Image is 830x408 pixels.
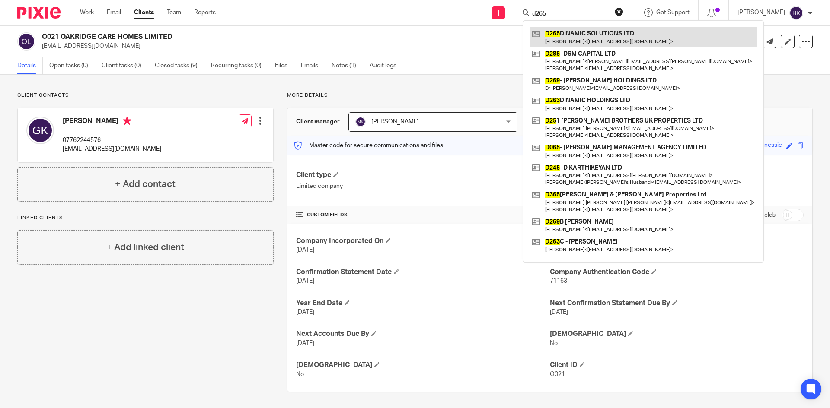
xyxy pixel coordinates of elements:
span: [PERSON_NAME] [371,119,419,125]
a: Closed tasks (9) [155,57,204,74]
h4: [DEMOGRAPHIC_DATA] [296,361,550,370]
p: Client contacts [17,92,274,99]
span: No [550,340,558,346]
a: Client tasks (0) [102,57,148,74]
p: Linked clients [17,215,274,221]
h4: CUSTOM FIELDS [296,212,550,218]
span: No [296,371,304,377]
h4: Confirmation Statement Date [296,268,550,277]
p: Master code for secure communications and files [294,141,443,150]
a: Files [275,57,294,74]
a: Audit logs [370,57,403,74]
a: Work [80,8,94,17]
p: 07762244576 [63,136,161,145]
span: [DATE] [550,309,568,315]
a: Notes (1) [332,57,363,74]
h4: Company Authentication Code [550,268,804,277]
img: svg%3E [17,32,35,51]
span: 71163 [550,278,567,284]
img: svg%3E [355,117,366,127]
p: [EMAIL_ADDRESS][DOMAIN_NAME] [42,42,695,51]
h4: [DEMOGRAPHIC_DATA] [550,329,804,338]
a: Email [107,8,121,17]
p: [PERSON_NAME] [737,8,785,17]
a: Details [17,57,43,74]
img: Pixie [17,7,61,19]
h4: Year End Date [296,299,550,308]
h2: O021 OAKRIDGE CARE HOMES LIMITED [42,32,565,41]
a: Open tasks (0) [49,57,95,74]
button: Clear [615,7,623,16]
span: [DATE] [296,340,314,346]
h4: Client ID [550,361,804,370]
img: svg%3E [789,6,803,20]
p: [EMAIL_ADDRESS][DOMAIN_NAME] [63,145,161,153]
h4: Company Incorporated On [296,237,550,246]
i: Primary [123,117,131,125]
a: Recurring tasks (0) [211,57,268,74]
a: Team [167,8,181,17]
span: [DATE] [296,309,314,315]
img: svg%3E [26,117,54,144]
span: O021 [550,371,565,377]
a: Reports [194,8,216,17]
span: [DATE] [296,247,314,253]
h4: Next Accounts Due By [296,329,550,338]
h4: + Add contact [115,177,176,191]
h4: [PERSON_NAME] [63,117,161,127]
input: Search [531,10,609,18]
a: Emails [301,57,325,74]
p: More details [287,92,813,99]
h4: Next Confirmation Statement Due By [550,299,804,308]
h4: + Add linked client [106,240,184,254]
p: Limited company [296,182,550,190]
h4: Client type [296,171,550,180]
span: [DATE] [296,278,314,284]
h3: Client manager [296,117,340,126]
span: Get Support [656,9,690,16]
a: Clients [134,8,154,17]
